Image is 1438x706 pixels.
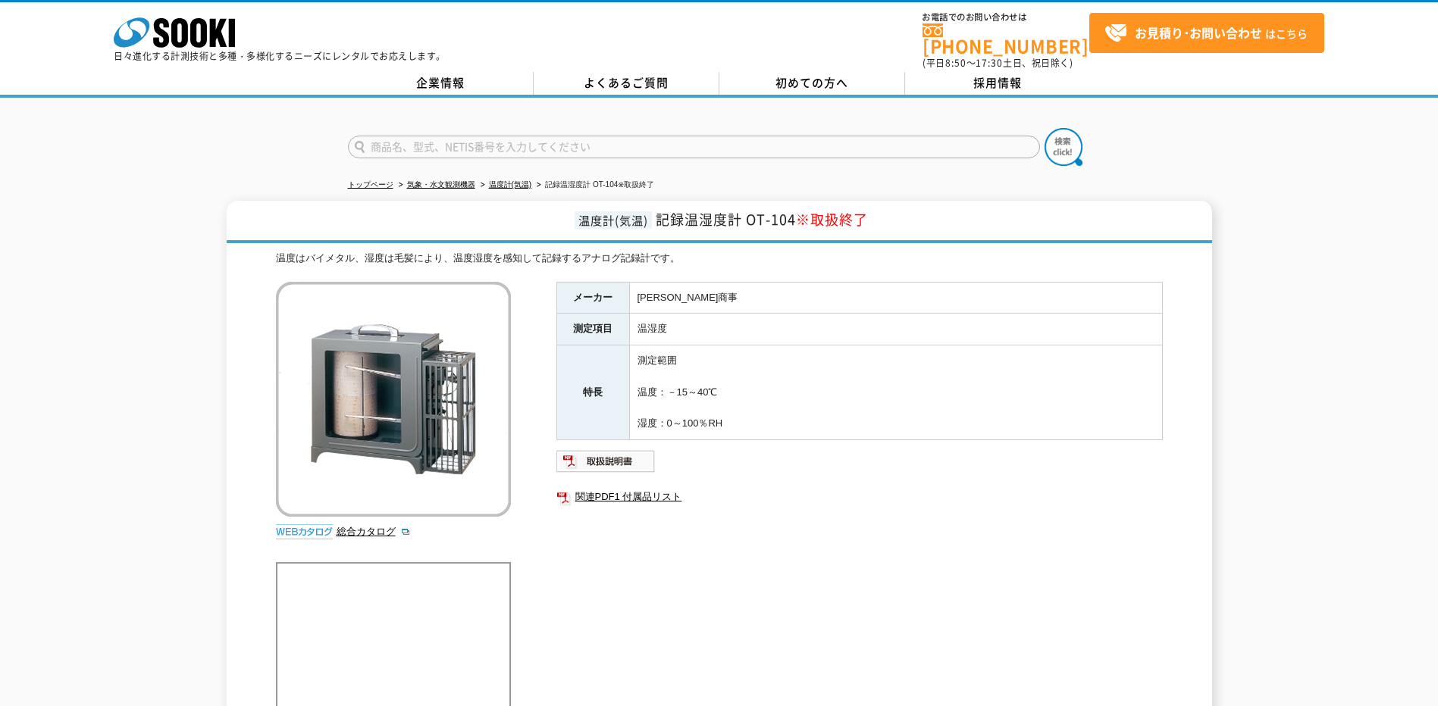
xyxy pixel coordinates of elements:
[775,74,848,91] span: 初めての方へ
[629,314,1162,345] td: 温湿度
[575,211,652,229] span: 温度計(気温)
[719,72,905,95] a: 初めての方へ
[556,282,629,314] th: メーカー
[556,449,656,473] img: 取扱説明書
[1089,13,1324,53] a: お見積り･お問い合わせはこちら
[1104,22,1308,45] span: はこちら
[407,180,475,189] a: 気象・水文観測機器
[905,72,1091,95] a: 採用情報
[556,487,1163,507] a: 関連PDF1 付属品リスト
[945,56,966,70] span: 8:50
[629,282,1162,314] td: [PERSON_NAME]商事
[348,180,393,189] a: トップページ
[348,72,534,95] a: 企業情報
[1135,23,1262,42] strong: お見積り･お問い合わせ
[556,314,629,345] th: 測定項目
[1045,128,1082,166] img: btn_search.png
[923,56,1073,70] span: (平日 ～ 土日、祝日除く)
[656,209,868,230] span: 記録温湿度計 OT-104
[976,56,1003,70] span: 17:30
[556,459,656,470] a: 取扱説明書
[796,209,868,230] span: ※取扱終了
[114,52,446,61] p: 日々進化する計測技術と多種・多様化するニーズにレンタルでお応えします。
[276,524,333,539] img: webカタログ
[534,72,719,95] a: よくあるご質問
[276,282,511,517] img: 記録温湿度計 OT-104※取扱終了
[534,177,654,193] li: 記録温湿度計 OT-104※取扱終了
[348,136,1040,158] input: 商品名、型式、NETIS番号を入力してください
[629,345,1162,440] td: 測定範囲 温度：－15～40℃ 湿度：0～100％RH
[923,23,1089,55] a: [PHONE_NUMBER]
[337,526,411,537] a: 総合カタログ
[489,180,532,189] a: 温度計(気温)
[556,345,629,440] th: 特長
[276,251,1163,267] div: 温度はバイメタル、湿度は毛髪により、温度湿度を感知して記録するアナログ記録計です。
[923,13,1089,22] span: お電話でのお問い合わせは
